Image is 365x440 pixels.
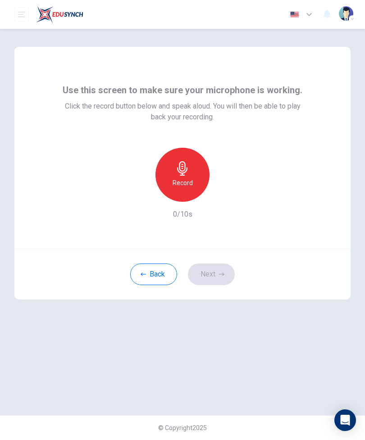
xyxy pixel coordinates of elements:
h6: Record [173,177,193,188]
span: © Copyright 2025 [158,424,207,431]
img: Profile picture [339,6,353,21]
div: Open Intercom Messenger [334,409,356,431]
span: Click the record button below and speak aloud. You will then be able to play back your recording. [62,101,303,122]
img: EduSynch logo [36,5,83,23]
button: Back [130,263,177,285]
button: open mobile menu [14,7,29,22]
h6: 0/10s [173,209,192,220]
span: Use this screen to make sure your microphone is working. [63,83,302,97]
button: Record [155,148,210,202]
img: en [289,11,300,18]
